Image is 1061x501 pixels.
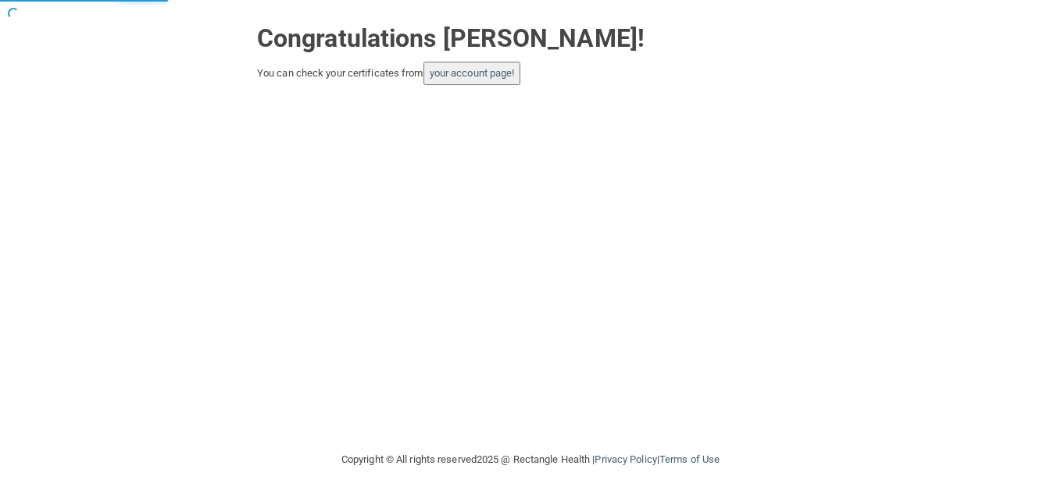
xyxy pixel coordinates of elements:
[257,62,804,85] div: You can check your certificates from
[430,67,515,79] a: your account page!
[423,62,521,85] button: your account page!
[245,435,816,485] div: Copyright © All rights reserved 2025 @ Rectangle Health | |
[257,23,645,53] strong: Congratulations [PERSON_NAME]!
[595,453,656,465] a: Privacy Policy
[659,453,720,465] a: Terms of Use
